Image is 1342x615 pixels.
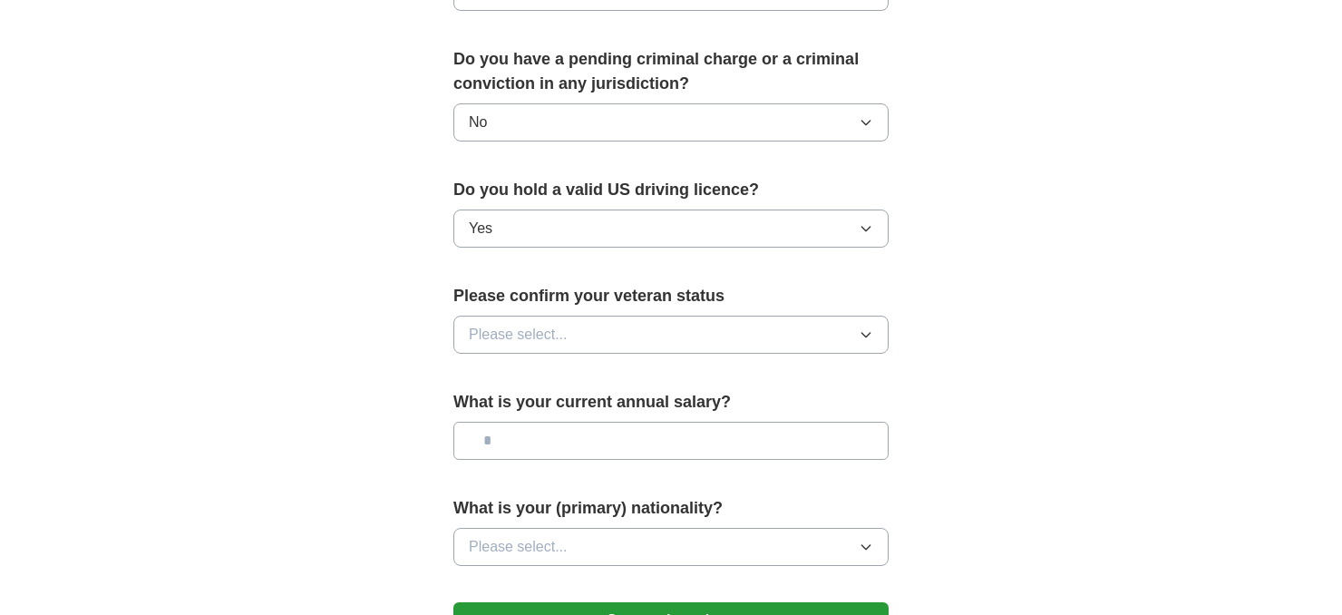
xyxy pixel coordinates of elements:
button: Please select... [453,316,889,354]
label: Please confirm your veteran status [453,284,889,308]
label: Do you have a pending criminal charge or a criminal conviction in any jurisdiction? [453,47,889,96]
span: Yes [469,218,492,239]
button: No [453,103,889,142]
span: Please select... [469,324,568,346]
label: What is your (primary) nationality? [453,496,889,521]
span: No [469,112,487,133]
label: Do you hold a valid US driving licence? [453,178,889,202]
button: Please select... [453,528,889,566]
span: Please select... [469,536,568,558]
label: What is your current annual salary? [453,390,889,415]
button: Yes [453,210,889,248]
